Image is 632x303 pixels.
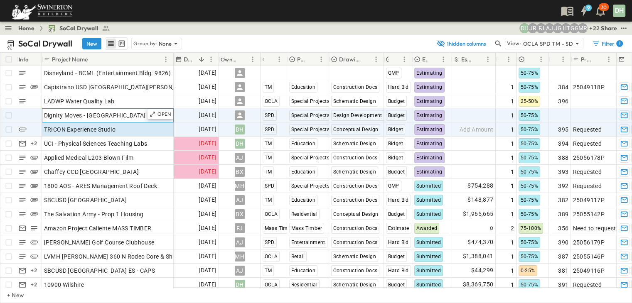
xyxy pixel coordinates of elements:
[239,55,248,64] button: Sort
[511,97,514,105] span: 1
[235,209,245,219] div: BX
[44,196,127,204] span: SBCUSD [GEOGRAPHIC_DATA]
[18,38,72,49] p: SoCal Drywall
[221,48,237,71] div: Owner
[569,23,579,33] div: Gerrad Gerber (gerrad.gerber@swinerton.com)
[388,84,409,90] span: Hard Bid
[7,291,12,299] p: + New
[388,183,399,189] span: GMP
[199,82,216,92] span: [DATE]
[416,98,443,104] span: Estimating
[388,98,405,104] span: Budget
[521,141,538,147] span: 50-75%
[199,195,216,205] span: [DATE]
[333,112,382,118] span: Design Development
[581,55,593,64] p: P-Code
[333,183,378,189] span: Construction Docs
[265,127,275,132] span: SPD
[333,197,378,203] span: Construction Docs
[589,24,598,32] p: + 22
[18,24,34,32] a: Home
[558,154,568,162] span: 388
[291,268,316,274] span: Education
[159,39,172,48] p: None
[235,125,245,134] div: DH
[511,168,514,176] span: 1
[595,55,604,64] button: Sort
[604,54,614,64] button: Menu
[265,254,278,259] span: OCLA
[504,54,514,64] button: Menu
[44,252,179,261] span: LVMH [PERSON_NAME] 360 N Rodeo Core & Shell
[511,111,514,120] span: 1
[521,127,538,132] span: 50-75%
[199,209,216,219] span: [DATE]
[432,38,492,49] button: 1hidden columns
[521,254,538,259] span: 50-75%
[291,282,317,288] span: Residential
[105,37,128,50] div: table view
[558,125,568,134] span: 395
[521,197,538,203] span: 50-75%
[573,224,616,232] span: Need to request
[199,280,216,289] span: [DATE]
[460,125,494,134] span: Add Amount
[553,23,563,33] div: Jorge Garcia (jorgarcia@swinerton.com)
[199,68,216,78] span: [DATE]
[511,281,514,289] span: 1
[521,239,538,245] span: 50-75%
[467,181,493,191] span: $754,288
[291,211,317,217] span: Residential
[521,84,538,90] span: 50-75%
[133,39,157,48] p: Group by:
[339,55,360,64] p: Drawing Status
[19,48,29,71] div: Info
[265,225,311,231] span: Mass Timber Direct
[333,98,376,104] span: Schematic Design
[291,98,330,104] span: Special Projects
[511,266,514,275] span: 1
[265,155,272,161] span: TM
[416,141,443,147] span: Estimating
[265,141,272,147] span: TM
[106,39,116,49] button: row view
[235,181,245,191] div: MH
[44,224,152,232] span: Amazon Project Caliente MASS TIMBER
[388,169,405,175] span: Budget
[44,281,84,289] span: 10900 Wilshire
[388,127,403,132] span: Bidget
[265,84,272,90] span: TM
[521,282,538,288] span: 50-75%
[558,238,568,247] span: 390
[44,111,146,120] span: Dignity Moves - [GEOGRAPHIC_DATA]
[18,24,115,32] nav: breadcrumbs
[521,211,538,217] span: 50-75%
[511,238,514,247] span: 1
[44,182,157,190] span: 1800 AOS - ARES Management Roof Deck
[521,70,538,76] span: 50-75%
[333,225,378,231] span: Construction Docs
[536,23,546,33] div: Francisco J. Sanchez (frsanchez@swinerton.com)
[416,282,441,288] span: Submitted
[523,39,573,48] p: OCLA SPD TM - SD
[199,167,216,176] span: [DATE]
[511,196,514,204] span: 1
[544,23,554,33] div: Anthony Jimenez (anthony.jimenez@swinerton.com)
[416,169,443,175] span: Estimating
[558,139,568,148] span: 394
[463,252,494,261] span: $1,388,041
[333,282,376,288] span: Schematic Design
[291,141,316,147] span: Education
[199,237,216,247] span: [DATE]
[471,266,494,275] span: $44,299
[558,182,568,190] span: 392
[333,127,379,132] span: Conceptual Design
[527,55,536,64] button: Sort
[573,196,605,204] span: 25049117P
[333,155,378,161] span: Construction Docs
[265,211,278,217] span: OCLA
[199,266,216,275] span: [DATE]
[291,239,325,245] span: Entertainment
[619,23,629,33] button: test
[388,141,403,147] span: Bidget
